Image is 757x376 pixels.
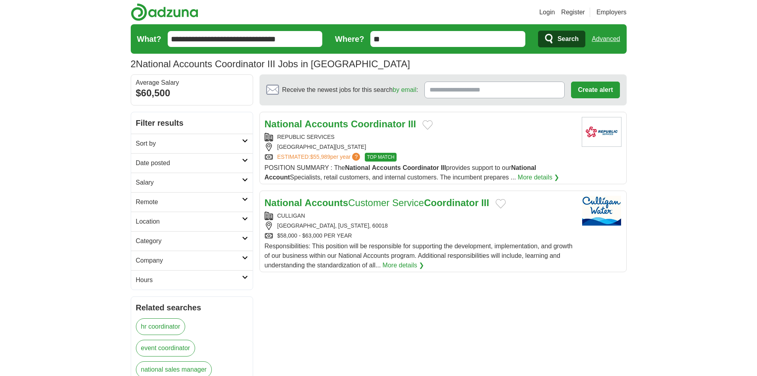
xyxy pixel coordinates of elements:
[305,119,348,129] strong: Accounts
[441,164,446,171] strong: III
[518,173,560,182] a: More details ❯
[265,164,536,181] span: POSITION SUMMARY : The provides support to our Specialists, retail customers, and internal custom...
[571,82,620,98] button: Create alert
[136,318,186,335] a: hr coordinator
[277,212,305,219] a: CULLIGAN
[136,275,242,285] h2: Hours
[136,236,242,246] h2: Category
[131,251,253,270] a: Company
[582,196,621,226] img: Culligan logo
[351,119,405,129] strong: Coordinator
[136,340,196,357] a: event coordinator
[277,134,335,140] a: REPUBLIC SERVICES
[496,199,506,208] button: Add to favorite jobs
[265,143,575,151] div: [GEOGRAPHIC_DATA][US_STATE]
[424,197,478,208] strong: Coordinator
[131,134,253,153] a: Sort by
[136,158,242,168] h2: Date posted
[393,86,416,93] a: by email
[365,153,396,162] span: TOP MATCH
[131,270,253,290] a: Hours
[136,197,242,207] h2: Remote
[131,192,253,212] a: Remote
[310,154,330,160] span: $55,989
[131,58,410,69] h1: National Accounts Coordinator III Jobs in [GEOGRAPHIC_DATA]
[136,139,242,148] h2: Sort by
[265,197,489,208] a: National AccountsCustomer ServiceCoordinator III
[265,119,416,129] a: National Accounts Coordinator III
[561,8,585,17] a: Register
[582,117,621,147] img: Republic Services logo
[131,153,253,173] a: Date posted
[408,119,416,129] strong: III
[136,86,248,100] div: $60,500
[558,31,579,47] span: Search
[335,33,364,45] label: Where?
[596,8,627,17] a: Employers
[131,3,198,21] img: Adzuna logo
[305,197,348,208] strong: Accounts
[136,217,242,226] h2: Location
[592,31,620,47] a: Advanced
[265,232,575,240] div: $58,000 - $63,000 PER YEAR
[136,178,242,187] h2: Salary
[265,119,302,129] strong: National
[265,174,290,181] strong: Account
[136,80,248,86] div: Average Salary
[345,164,370,171] strong: National
[131,212,253,231] a: Location
[372,164,401,171] strong: Accounts
[137,33,161,45] label: What?
[131,173,253,192] a: Salary
[422,120,433,130] button: Add to favorite jobs
[131,112,253,134] h2: Filter results
[265,197,302,208] strong: National
[277,153,362,162] a: ESTIMATED:$55,989per year?
[265,222,575,230] div: [GEOGRAPHIC_DATA], [US_STATE], 60018
[403,164,439,171] strong: Coordinator
[265,243,573,269] span: Responsibilities: This position will be responsible for supporting the development, implementatio...
[481,197,489,208] strong: III
[136,256,242,265] h2: Company
[511,164,536,171] strong: National
[131,231,253,251] a: Category
[131,57,136,71] span: 2
[538,31,585,47] button: Search
[136,302,248,314] h2: Related searches
[352,153,360,161] span: ?
[539,8,555,17] a: Login
[282,85,418,95] span: Receive the newest jobs for this search :
[383,261,424,270] a: More details ❯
